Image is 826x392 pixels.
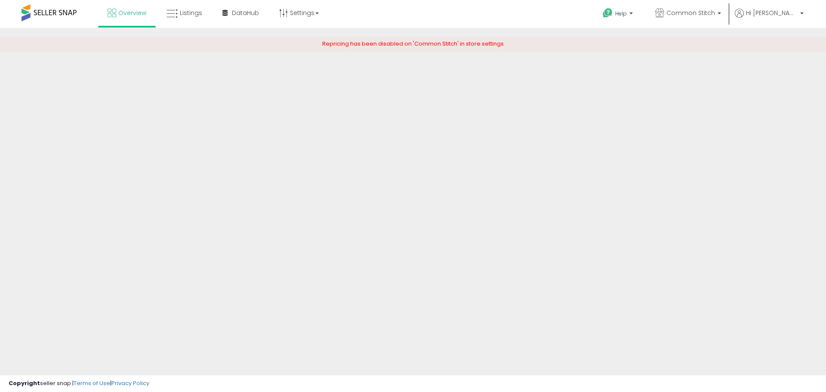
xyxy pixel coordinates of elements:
[602,8,613,19] i: Get Help
[735,9,804,28] a: Hi [PERSON_NAME]
[9,379,40,387] strong: Copyright
[232,9,259,17] span: DataHub
[746,9,798,17] span: Hi [PERSON_NAME]
[118,9,146,17] span: Overview
[180,9,202,17] span: Listings
[615,10,627,17] span: Help
[322,40,504,48] span: Repricing has been disabled on 'Common Stitch' in store settings
[596,1,641,28] a: Help
[74,379,110,387] a: Terms of Use
[111,379,149,387] a: Privacy Policy
[9,380,149,388] div: seller snap | |
[666,9,715,17] span: Common Stitch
